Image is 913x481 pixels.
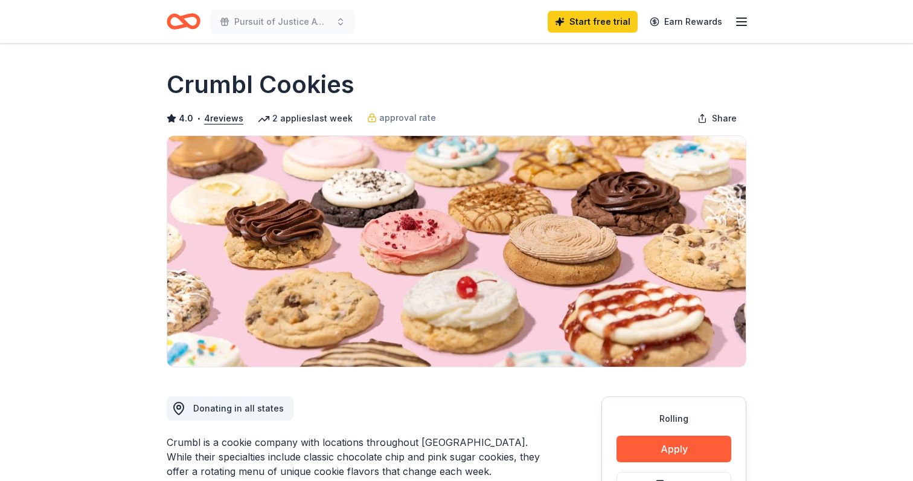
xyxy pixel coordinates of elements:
a: Start free trial [548,11,638,33]
span: • [197,114,201,123]
img: Image for Crumbl Cookies [167,136,746,367]
span: Donating in all states [193,403,284,413]
span: Share [712,111,737,126]
span: approval rate [379,111,436,125]
a: Earn Rewards [642,11,729,33]
span: Pursuit of Justice Awards [234,15,331,29]
button: Pursuit of Justice Awards [210,10,355,34]
h1: Crumbl Cookies [167,68,354,102]
div: 2 applies last week [258,111,353,126]
a: Home [167,7,200,36]
a: approval rate [367,111,436,125]
button: Share [688,106,746,131]
button: Apply [617,436,731,462]
div: Rolling [617,412,731,426]
button: 4reviews [204,111,243,126]
div: Crumbl is a cookie company with locations throughout [GEOGRAPHIC_DATA]. While their specialties i... [167,435,543,479]
span: 4.0 [179,111,193,126]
